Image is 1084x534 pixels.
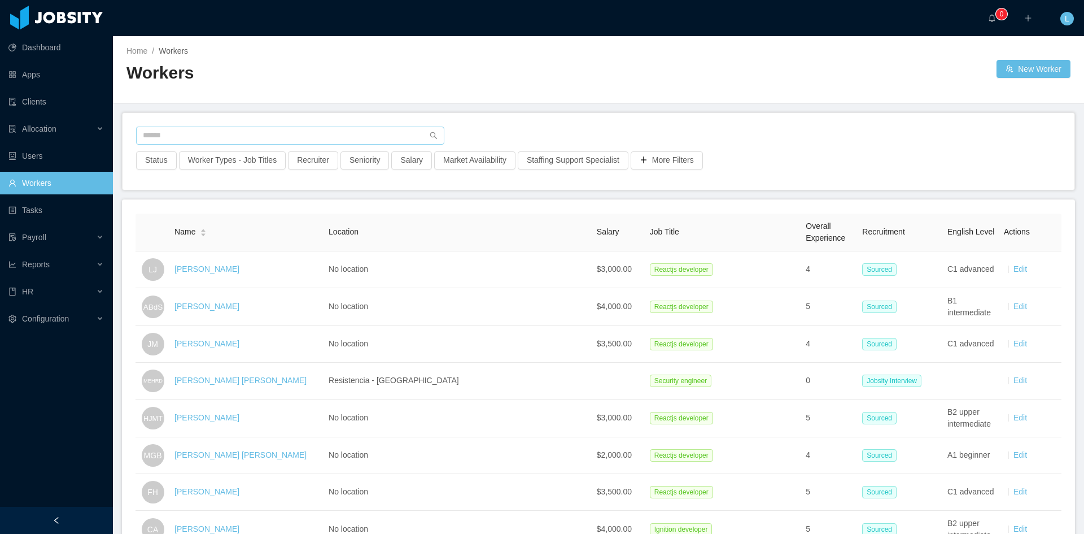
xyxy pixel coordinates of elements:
[1013,524,1027,533] a: Edit
[801,288,858,326] td: 5
[943,288,999,326] td: B1 intermediate
[650,375,711,387] span: Security engineer
[324,326,592,363] td: No location
[126,46,147,55] a: Home
[324,288,592,326] td: No location
[1013,339,1027,348] a: Edit
[8,261,16,268] i: icon: line-chart
[152,46,154,55] span: /
[597,339,632,348] span: $3,500.00
[22,260,50,269] span: Reports
[801,400,858,437] td: 5
[597,487,632,496] span: $3,500.00
[8,172,104,194] a: icon: userWorkers
[597,413,632,422] span: $3,000.00
[179,151,286,170] button: Worker Types - Job Titles
[8,288,16,296] i: icon: book
[631,151,703,170] button: icon: plusMore Filters
[1013,376,1027,385] a: Edit
[650,338,713,350] span: Reactjs developer
[391,151,432,170] button: Salary
[1004,227,1030,236] span: Actions
[324,474,592,511] td: No location
[174,487,239,496] a: [PERSON_NAME]
[174,302,239,311] a: [PERSON_NAME]
[324,437,592,474] td: No location
[943,474,999,511] td: C1 advanced
[1013,264,1027,273] a: Edit
[1065,12,1069,25] span: L
[801,474,858,511] td: 5
[174,339,239,348] a: [PERSON_NAME]
[8,233,16,241] i: icon: file-protect
[324,251,592,288] td: No location
[22,124,56,133] span: Allocation
[650,301,713,313] span: Reactjs developer
[943,251,999,288] td: C1 advanced
[1024,14,1032,22] i: icon: plus
[136,151,177,170] button: Status
[862,486,897,498] span: Sourced
[597,264,632,273] span: $3,000.00
[650,412,713,424] span: Reactjs developer
[22,287,33,296] span: HR
[862,227,904,236] span: Recruitment
[8,199,104,222] a: icon: profileTasks
[943,400,999,437] td: B2 upper intermediate
[143,407,162,428] span: HJMT
[22,233,46,242] span: Payroll
[329,227,359,236] span: Location
[324,363,592,400] td: Resistencia - [GEOGRAPHIC_DATA]
[943,437,999,474] td: A1 beginner
[174,376,307,385] a: [PERSON_NAME] [PERSON_NAME]
[1013,302,1027,311] a: Edit
[862,449,897,462] span: Sourced
[143,296,163,318] span: ABdS
[801,363,858,400] td: 0
[340,151,389,170] button: Seniority
[862,263,897,276] span: Sourced
[8,90,104,113] a: icon: auditClients
[862,301,897,313] span: Sourced
[806,222,845,242] span: Overall Experience
[434,151,515,170] button: Market Availability
[324,400,592,437] td: No location
[801,437,858,474] td: 4
[996,60,1070,78] button: icon: usergroup-addNew Worker
[144,444,162,467] span: MGB
[8,145,104,167] a: icon: robotUsers
[174,226,195,238] span: Name
[862,412,897,424] span: Sourced
[22,314,69,323] span: Configuration
[988,14,996,22] i: icon: bell
[650,227,679,236] span: Job Title
[147,333,158,355] span: JM
[862,338,897,350] span: Sourced
[200,232,207,235] i: icon: caret-down
[8,63,104,86] a: icon: appstoreApps
[650,263,713,276] span: Reactjs developer
[1013,487,1027,496] a: Edit
[862,375,921,387] span: Jobsity Interview
[801,326,858,363] td: 4
[650,486,713,498] span: Reactjs developer
[801,251,858,288] td: 4
[200,228,207,231] i: icon: caret-up
[126,62,598,85] h2: Workers
[597,302,632,311] span: $4,000.00
[8,36,104,59] a: icon: pie-chartDashboard
[943,326,999,363] td: C1 advanced
[147,481,158,503] span: FH
[174,413,239,422] a: [PERSON_NAME]
[996,8,1007,20] sup: 0
[947,227,994,236] span: English Level
[650,449,713,462] span: Reactjs developer
[597,227,619,236] span: Salary
[1013,450,1027,459] a: Edit
[148,258,157,281] span: LJ
[174,524,239,533] a: [PERSON_NAME]
[288,151,338,170] button: Recruiter
[518,151,628,170] button: Staffing Support Specialist
[174,264,239,273] a: [PERSON_NAME]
